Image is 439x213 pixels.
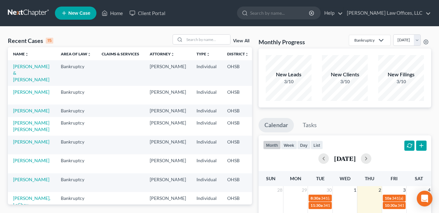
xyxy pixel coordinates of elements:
input: Search by name... [184,35,230,44]
td: Bankruptcy [56,60,96,86]
td: OHSB [222,117,254,136]
div: Bankruptcy [354,37,375,43]
td: Bankruptcy [56,86,96,105]
i: unfold_more [206,52,210,56]
span: 8:30a [311,196,320,201]
td: Bankruptcy [56,173,96,192]
span: 1 [353,186,357,194]
span: 2 [378,186,382,194]
span: 10:30a [385,203,397,208]
a: Help [321,7,343,19]
td: Bankruptcy [56,154,96,173]
span: 341(a) meeting for [PERSON_NAME] & [PERSON_NAME] [321,196,419,201]
td: Bankruptcy [56,192,96,211]
td: OHSB [222,86,254,105]
span: 11:30a [311,203,323,208]
button: month [263,141,281,149]
td: OHSB [222,105,254,117]
span: 30 [326,186,332,194]
td: Individual [191,136,222,154]
td: [PERSON_NAME] [144,136,191,154]
i: unfold_more [87,52,91,56]
a: View All [233,39,249,43]
a: Nameunfold_more [13,51,29,56]
span: New Case [68,11,90,16]
span: 28 [277,186,283,194]
a: [PERSON_NAME] [13,139,49,145]
a: Attorneyunfold_more [150,51,175,56]
td: Bankruptcy [56,105,96,117]
td: [PERSON_NAME] [144,105,191,117]
div: Recent Cases [8,37,53,45]
h2: [DATE] [334,155,356,162]
td: Bankruptcy [56,117,96,136]
span: Tue [316,176,325,181]
span: 341(a) meeting for [PERSON_NAME] [323,203,386,208]
a: [PERSON_NAME] [13,177,49,182]
td: OHSB [222,154,254,173]
td: [PERSON_NAME] [144,117,191,136]
td: Bankruptcy [56,136,96,154]
td: [PERSON_NAME] [144,192,191,211]
span: Wed [340,176,350,181]
button: list [311,141,323,149]
td: Individual [191,86,222,105]
div: 3/10 [266,78,312,85]
span: 4 [427,186,431,194]
span: Sat [415,176,423,181]
a: Client Portal [126,7,169,19]
div: 3/10 [322,78,368,85]
td: [PERSON_NAME] [144,154,191,173]
a: Area of Lawunfold_more [61,51,91,56]
a: Tasks [297,118,323,132]
span: Sun [266,176,276,181]
a: [PERSON_NAME] & [PERSON_NAME] [13,64,49,82]
div: 3/10 [378,78,424,85]
span: 3 [402,186,406,194]
td: Individual [191,192,222,211]
a: [PERSON_NAME] [PERSON_NAME] [13,120,49,132]
a: Typeunfold_more [196,51,210,56]
td: OHSB [222,60,254,86]
td: Individual [191,154,222,173]
i: unfold_more [245,52,249,56]
td: OHSB [222,173,254,192]
td: [PERSON_NAME] [144,86,191,105]
i: unfold_more [25,52,29,56]
a: [PERSON_NAME] [13,108,49,113]
span: Fri [391,176,397,181]
button: day [297,141,311,149]
td: Individual [191,105,222,117]
div: 15 [46,38,53,44]
span: 29 [301,186,308,194]
a: Home [98,7,126,19]
a: [PERSON_NAME] [13,89,49,95]
td: OHSB [222,136,254,154]
div: Open Intercom Messenger [417,191,432,206]
td: [PERSON_NAME] [144,173,191,192]
th: Claims & Services [96,47,144,60]
a: [PERSON_NAME] [13,158,49,163]
span: 10a [385,196,391,201]
a: [PERSON_NAME] Law Offices, LLC [344,7,431,19]
a: Districtunfold_more [227,51,249,56]
span: Mon [290,176,301,181]
td: OHSB [222,192,254,211]
div: New Clients [322,71,368,78]
span: Thu [365,176,374,181]
a: [PERSON_NAME], LaChey [13,195,50,207]
td: Individual [191,173,222,192]
button: week [281,141,297,149]
a: Calendar [259,118,294,132]
i: unfold_more [171,52,175,56]
div: New Filings [378,71,424,78]
td: Individual [191,117,222,136]
td: Individual [191,60,222,86]
h3: Monthly Progress [259,38,305,46]
div: New Leads [266,71,312,78]
td: [PERSON_NAME] [144,60,191,86]
input: Search by name... [250,7,310,19]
